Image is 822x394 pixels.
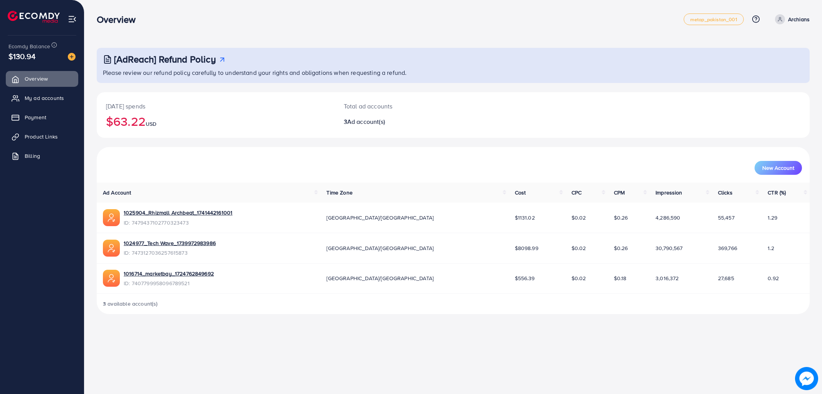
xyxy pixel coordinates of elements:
[614,189,625,196] span: CPM
[114,54,216,65] h3: [AdReach] Refund Policy
[755,161,802,175] button: New Account
[124,279,214,287] span: ID: 7407799958096789521
[6,90,78,106] a: My ad accounts
[768,189,786,196] span: CTR (%)
[25,113,46,121] span: Payment
[795,367,818,390] img: image
[8,11,60,23] img: logo
[572,214,586,222] span: $0.02
[97,14,142,25] h3: Overview
[718,214,735,222] span: 55,457
[347,117,385,126] span: Ad account(s)
[690,17,737,22] span: metap_pakistan_001
[344,101,504,111] p: Total ad accounts
[103,270,120,287] img: ic-ads-acc.e4c84228.svg
[614,244,628,252] span: $0.26
[515,214,535,222] span: $1131.02
[124,239,216,247] a: 1024977_Tech Wave_1739972983986
[146,120,156,128] span: USD
[8,42,50,50] span: Ecomdy Balance
[768,274,779,282] span: 0.92
[8,51,35,62] span: $130.94
[326,214,434,222] span: [GEOGRAPHIC_DATA]/[GEOGRAPHIC_DATA]
[124,219,232,227] span: ID: 7479437102770323473
[6,129,78,144] a: Product Links
[614,214,628,222] span: $0.26
[572,189,582,196] span: CPC
[124,249,216,257] span: ID: 7473127036257615873
[124,209,232,216] a: 1025904_Rhizmall Archbeat_1741442161001
[684,14,744,25] a: metap_pakistan_001
[788,15,810,24] p: Archians
[718,244,737,252] span: 369,766
[515,189,526,196] span: Cost
[106,101,325,111] p: [DATE] spends
[768,214,777,222] span: 1.29
[572,274,586,282] span: $0.02
[326,274,434,282] span: [GEOGRAPHIC_DATA]/[GEOGRAPHIC_DATA]
[326,189,352,196] span: Time Zone
[515,244,538,252] span: $8098.99
[124,270,214,277] a: 1016714_marketbay_1724762849692
[103,240,120,257] img: ic-ads-acc.e4c84228.svg
[656,274,679,282] span: 3,016,372
[772,14,810,24] a: Archians
[762,165,794,171] span: New Account
[768,244,774,252] span: 1.2
[572,244,586,252] span: $0.02
[6,148,78,164] a: Billing
[718,189,733,196] span: Clicks
[656,214,680,222] span: 4,286,590
[344,118,504,125] h2: 3
[68,15,77,24] img: menu
[103,68,805,77] p: Please review our refund policy carefully to understand your rights and obligations when requesti...
[25,75,48,83] span: Overview
[68,53,76,61] img: image
[103,189,131,196] span: Ad Account
[515,274,535,282] span: $556.39
[6,71,78,86] a: Overview
[106,114,325,129] h2: $63.22
[614,274,627,282] span: $0.18
[103,209,120,226] img: ic-ads-acc.e4c84228.svg
[6,110,78,125] a: Payment
[656,189,682,196] span: Impression
[25,133,58,140] span: Product Links
[25,94,64,102] span: My ad accounts
[326,244,434,252] span: [GEOGRAPHIC_DATA]/[GEOGRAPHIC_DATA]
[103,300,158,308] span: 3 available account(s)
[25,152,40,160] span: Billing
[718,274,734,282] span: 27,685
[656,244,683,252] span: 30,790,567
